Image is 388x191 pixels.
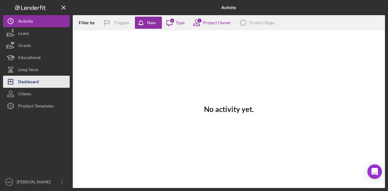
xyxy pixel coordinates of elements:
div: Flagged [114,17,129,29]
div: Open Intercom Messenger [367,164,382,179]
div: Filter by [79,20,99,25]
button: Loans [3,27,70,39]
div: Project Stage [249,20,274,25]
button: Dashboard [3,76,70,88]
div: Product Templates [18,100,54,114]
button: Product Templates [3,100,70,112]
h3: No activity yet. [204,105,254,114]
div: Loans [18,27,29,41]
div: Type [176,20,185,25]
button: New [135,17,162,29]
div: Long-Term [18,64,38,77]
div: Clients [18,88,31,101]
button: Activity [3,15,70,27]
button: WR[PERSON_NAME] [3,176,70,188]
text: WR [7,180,12,184]
button: Clients [3,88,70,100]
button: Educational [3,51,70,64]
b: Activity [221,5,236,10]
div: New [147,17,156,29]
div: Activity [18,15,33,29]
div: Project Owner [203,20,231,25]
button: Grants [3,39,70,51]
div: Dashboard [18,76,39,89]
div: Grants [18,39,31,53]
div: 3 [169,18,175,23]
div: [PERSON_NAME] [15,176,55,189]
div: Educational [18,51,41,65]
div: 1 [197,18,202,23]
button: Long-Term [3,64,70,76]
button: Flagged [99,17,135,29]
